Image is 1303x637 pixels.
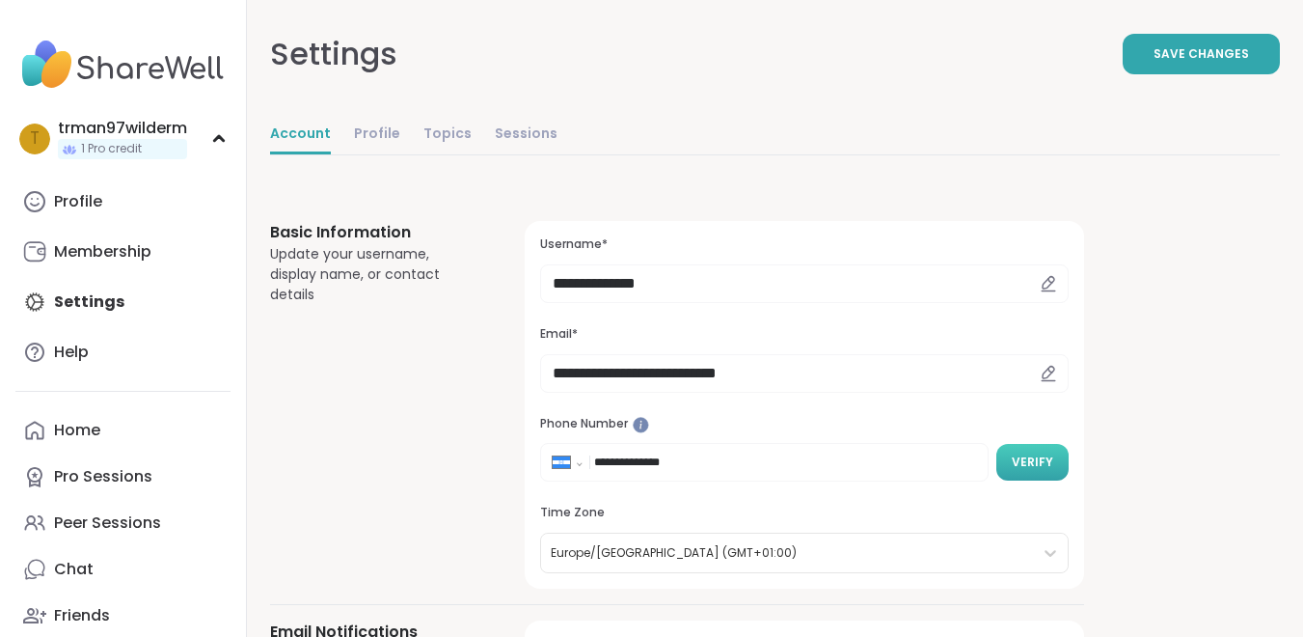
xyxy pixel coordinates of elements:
a: Home [15,407,231,454]
div: Help [54,342,89,363]
h3: Email* [540,326,1069,343]
h3: Username* [540,236,1069,253]
div: Membership [54,241,151,263]
div: Profile [54,191,102,212]
a: Help [15,329,231,375]
a: Pro Sessions [15,454,231,500]
span: t [30,126,40,152]
a: Profile [15,179,231,225]
div: Chat [54,559,94,580]
button: Save Changes [1123,34,1280,74]
a: Peer Sessions [15,500,231,546]
img: ShareWell Nav Logo [15,31,231,98]
div: Friends [54,605,110,626]
a: Profile [354,116,400,154]
iframe: Spotlight [633,417,649,433]
span: 1 Pro credit [81,141,142,157]
div: Home [54,420,100,441]
h3: Basic Information [270,221,478,244]
h3: Time Zone [540,505,1069,521]
a: Account [270,116,331,154]
a: Chat [15,546,231,593]
span: Verify [1012,454,1053,471]
span: Save Changes [1154,45,1249,63]
div: trman97wilderm [58,118,187,139]
div: Peer Sessions [54,512,161,534]
button: Verify [996,444,1069,481]
div: Settings [270,31,397,77]
div: Update your username, display name, or contact details [270,244,478,305]
a: Sessions [495,116,557,154]
a: Topics [423,116,472,154]
div: Pro Sessions [54,466,152,487]
a: Membership [15,229,231,275]
h3: Phone Number [540,416,1069,432]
